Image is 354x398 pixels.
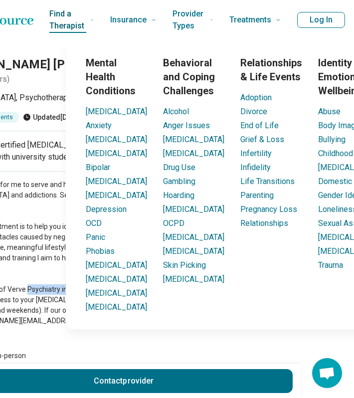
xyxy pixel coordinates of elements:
a: Bipolar [86,163,110,172]
a: [MEDICAL_DATA] [86,274,147,284]
a: [MEDICAL_DATA] [86,260,147,270]
div: Open chat [312,358,342,388]
a: Anger Issues [163,121,210,130]
a: Hoarding [163,191,194,200]
span: Provider Types [173,7,206,33]
a: [MEDICAL_DATA] [86,191,147,200]
a: Abuse [318,107,341,116]
a: Gambling [163,177,195,186]
h3: Relationships & Life Events [240,56,302,84]
a: Depression [86,204,127,214]
a: Parenting [240,191,274,200]
a: [MEDICAL_DATA] [163,135,224,144]
span: Treatments [229,13,271,27]
a: [MEDICAL_DATA] [86,135,147,144]
a: Life Transitions [240,177,295,186]
a: OCD [86,218,102,228]
a: Phobias [86,246,115,256]
a: Infidelity [240,163,271,172]
a: Grief & Loss [240,135,284,144]
span: Insurance [110,13,147,27]
a: OCPD [163,218,184,228]
a: [MEDICAL_DATA] [86,302,147,312]
a: Drug Use [163,163,195,172]
a: [MEDICAL_DATA] [86,149,147,158]
a: [MEDICAL_DATA] [163,246,224,256]
a: Infertility [240,149,272,158]
a: End of Life [240,121,279,130]
a: [MEDICAL_DATA] [163,204,224,214]
a: Relationships [240,218,288,228]
a: Anxiety [86,121,112,130]
h3: Behavioral and Coping Challenges [163,56,224,98]
a: Pregnancy Loss [240,204,297,214]
a: [MEDICAL_DATA] [163,274,224,284]
a: Adoption [240,93,272,102]
a: [MEDICAL_DATA] [86,107,147,116]
a: [MEDICAL_DATA] [86,288,147,298]
a: Panic [86,232,105,242]
a: Trauma [318,260,343,270]
a: Divorce [240,107,267,116]
h3: Mental Health Conditions [86,56,147,98]
a: Skin Picking [163,260,206,270]
a: [MEDICAL_DATA] [163,232,224,242]
a: Bullying [318,135,346,144]
a: [MEDICAL_DATA] [86,177,147,186]
button: Log In [297,12,345,28]
a: Alcohol [163,107,189,116]
span: Find a Therapist [49,7,86,33]
a: [MEDICAL_DATA] [163,149,224,158]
